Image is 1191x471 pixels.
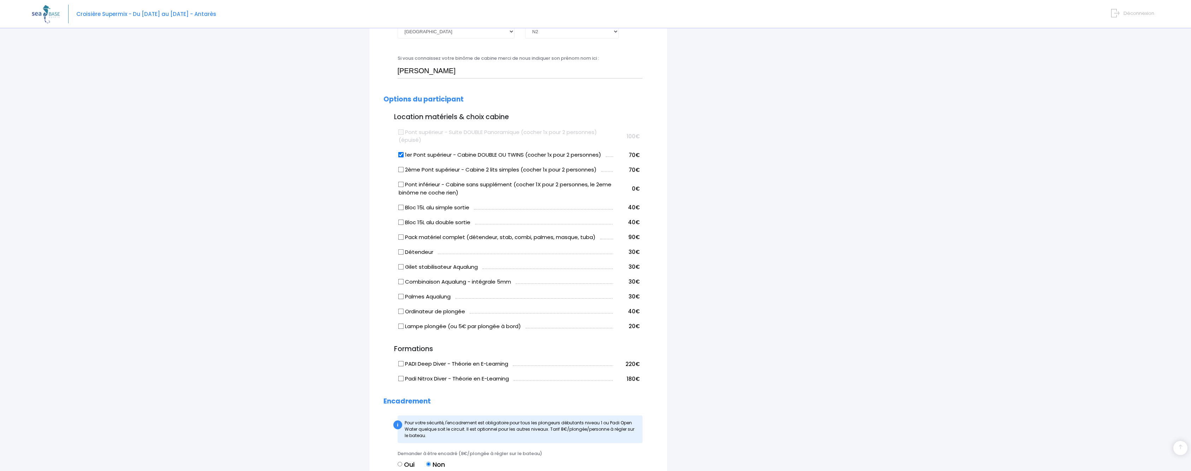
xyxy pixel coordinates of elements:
[399,308,465,316] label: Ordinateur de plongée
[398,264,404,269] input: Gilet stabilisateur Aqualung
[398,167,404,173] input: 2ème Pont supérieur - Cabine 2 lits simples (cocher 1x pour 2 personnes)
[399,204,469,212] label: Bloc 15L alu simple sortie
[628,219,640,226] span: 40€
[398,129,404,135] input: Pont supérieur - Suite DOUBLE Panoramique (cocher 1x pour 2 personnes) (épuisé)
[399,322,521,331] label: Lampe plongée (ou 5€ par plongée à bord)
[383,397,653,406] h2: Encadrement
[629,263,640,271] span: 30€
[399,375,509,383] label: Padi Nitrox Diver - Théorie en E-Learning
[398,323,404,329] input: Lampe plongée (ou 5€ par plongée à bord)
[629,278,640,285] span: 30€
[383,95,653,104] h2: Options du participant
[393,420,402,429] div: i
[1123,10,1154,17] span: Déconnexion
[629,166,640,174] span: 70€
[627,133,640,140] span: 100€
[398,204,404,210] input: Bloc 15L alu simple sortie
[628,308,640,315] span: 40€
[399,263,478,271] label: Gilet stabilisateur Aqualung
[398,279,404,284] input: Combinaison Aqualung - intégrale 5mm
[399,360,508,368] label: PADI Deep Diver - Théorie en E-Learning
[405,420,634,438] span: Pour votre sécurité, l'encadrement est obligatoire pour tous les plongeurs débutants niveau 1 ou ...
[426,462,431,466] input: Non
[626,360,640,368] span: 220€
[399,166,597,174] label: 2ème Pont supérieur - Cabine 2 lits simples (cocher 1x pour 2 personnes)
[398,55,599,62] label: Si vous connaissez votre binôme de cabine merci de nous indiquer son prénom nom ici :
[398,293,404,299] input: Palmes Aqualung
[398,376,404,382] input: Padi Nitrox Diver - Théorie en E-Learning
[398,462,402,466] input: Oui
[399,293,451,301] label: Palmes Aqualung
[627,375,640,383] span: 180€
[398,219,404,225] input: Bloc 15L alu double sortie
[399,278,511,286] label: Combinaison Aqualung - intégrale 5mm
[632,185,640,192] span: 0€
[426,460,445,469] label: Non
[398,361,404,367] input: PADI Deep Diver - Théorie en E-Learning
[399,128,613,144] label: Pont supérieur - Suite DOUBLE Panoramique (cocher 1x pour 2 personnes) (épuisé)
[398,460,415,469] label: Oui
[629,293,640,300] span: 30€
[628,204,640,211] span: 40€
[628,233,640,241] span: 90€
[399,248,433,256] label: Détendeur
[76,10,216,18] span: Croisière Supermix - Du [DATE] au [DATE] - Antarès
[398,308,404,314] input: Ordinateur de plongée
[398,182,404,187] input: Pont inférieur - Cabine sans supplément (cocher 1X pour 2 personnes, le 2eme binôme ne coche rien)
[398,234,404,240] input: Pack matériel complet (détendeur, stab, combi, palmes, masque, tuba)
[399,219,470,227] label: Bloc 15L alu double sortie
[383,113,653,121] h3: Location matériels & choix cabine
[398,450,542,457] span: Demander à être encadré (8€/plongée à régler sur le bateau)
[399,151,601,159] label: 1er Pont supérieur - Cabine DOUBLE OU TWINS (cocher 1x pour 2 personnes)
[629,248,640,256] span: 30€
[629,322,640,330] span: 20€
[399,233,595,242] label: Pack matériel complet (détendeur, stab, combi, palmes, masque, tuba)
[398,152,404,158] input: 1er Pont supérieur - Cabine DOUBLE OU TWINS (cocher 1x pour 2 personnes)
[383,345,653,353] h3: Formations
[399,181,613,197] label: Pont inférieur - Cabine sans supplément (cocher 1X pour 2 personnes, le 2eme binôme ne coche rien)
[398,249,404,255] input: Détendeur
[629,151,640,159] span: 70€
